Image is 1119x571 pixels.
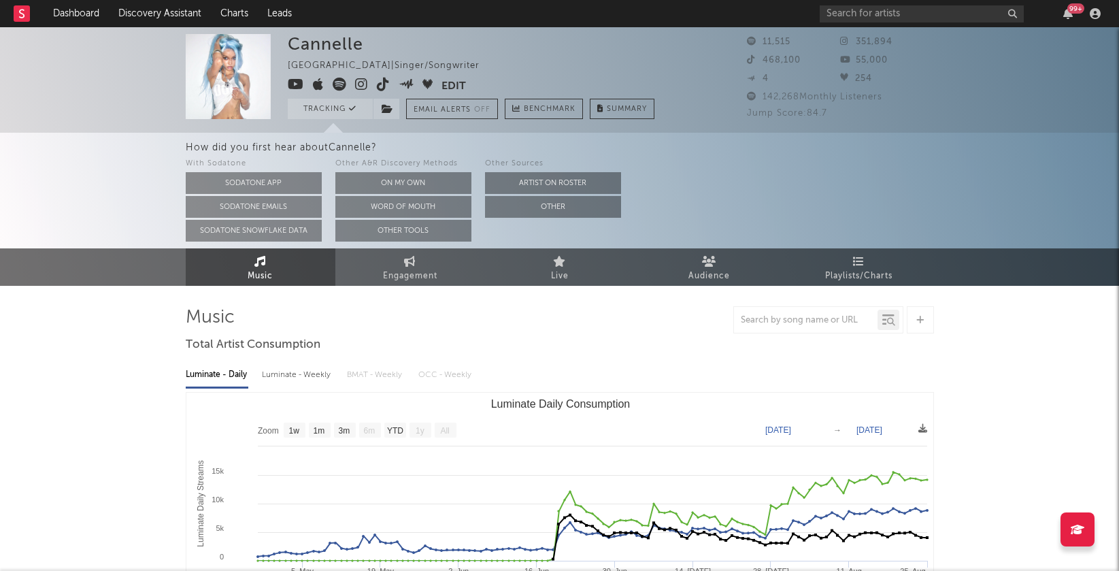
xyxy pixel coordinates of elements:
button: Other [485,196,621,218]
button: Email AlertsOff [406,99,498,119]
a: Audience [635,248,784,286]
div: With Sodatone [186,156,322,172]
span: 55,000 [840,56,888,65]
text: 5k [216,524,224,532]
span: Music [248,268,273,284]
span: 11,515 [747,37,790,46]
span: 351,894 [840,37,892,46]
button: Sodatone Snowflake Data [186,220,322,242]
span: 254 [840,74,872,83]
text: Zoom [258,426,279,436]
div: Other A&R Discovery Methods [335,156,471,172]
a: Benchmark [505,99,583,119]
div: Other Sources [485,156,621,172]
span: Playlists/Charts [825,268,892,284]
span: Engagement [383,268,437,284]
text: Luminate Daily Consumption [490,398,630,410]
button: 99+ [1063,8,1073,19]
a: Music [186,248,335,286]
button: On My Own [335,172,471,194]
button: Other Tools [335,220,471,242]
span: Jump Score: 84.7 [747,109,827,118]
text: [DATE] [765,425,791,435]
div: Luminate - Weekly [262,363,333,387]
text: 1w [288,426,299,436]
a: Live [485,248,635,286]
span: Summary [607,105,647,113]
button: Sodatone App [186,172,322,194]
span: Total Artist Consumption [186,337,320,353]
text: 6m [363,426,375,436]
span: Audience [688,268,730,284]
button: Tracking [288,99,373,119]
text: 1y [416,426,424,436]
div: [GEOGRAPHIC_DATA] | Singer/Songwriter [288,58,495,74]
text: 15k [212,467,224,475]
text: All [440,426,449,436]
text: Luminate Daily Streams [195,460,205,546]
button: Artist on Roster [485,172,621,194]
input: Search by song name or URL [734,315,878,326]
button: Edit [441,78,466,95]
span: Benchmark [524,101,575,118]
text: 10k [212,495,224,504]
text: [DATE] [856,425,882,435]
text: 0 [219,553,223,561]
input: Search for artists [820,5,1024,22]
text: 3m [338,426,350,436]
span: 4 [747,74,769,83]
span: 468,100 [747,56,801,65]
em: Off [474,106,490,114]
div: Luminate - Daily [186,363,248,387]
span: 142,268 Monthly Listeners [747,93,882,101]
a: Playlists/Charts [784,248,934,286]
button: Summary [590,99,654,119]
div: Cannelle [288,34,363,54]
text: → [833,425,841,435]
button: Word Of Mouth [335,196,471,218]
a: Engagement [335,248,485,286]
div: 99 + [1067,3,1084,14]
text: YTD [386,426,403,436]
text: 1m [313,426,324,436]
button: Sodatone Emails [186,196,322,218]
span: Live [551,268,569,284]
